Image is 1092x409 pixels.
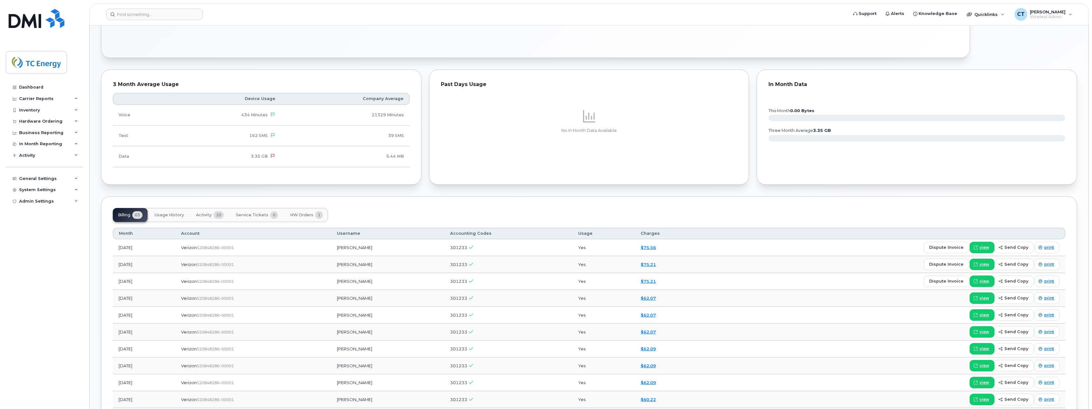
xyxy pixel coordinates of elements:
span: dispute invoice [929,244,964,250]
span: Usage History [155,212,184,218]
td: Yes [572,239,635,256]
span: 520848286-00001 [197,296,234,301]
span: 520848286-00001 [197,347,234,351]
a: print [1034,377,1059,388]
td: [PERSON_NAME] [331,341,445,357]
span: view [979,397,989,402]
span: send copy [1004,295,1028,301]
span: 520848286-00001 [197,279,234,284]
span: view [979,363,989,369]
span: send copy [1004,379,1028,385]
a: view [970,292,994,304]
span: print [1044,245,1054,250]
td: Yes [572,391,635,408]
td: 21329 Minutes [281,105,410,126]
span: send copy [1004,312,1028,318]
button: dispute invoice [924,259,969,270]
td: Yes [572,374,635,391]
td: [PERSON_NAME] [331,307,445,324]
span: Wireless Admin [1030,14,1066,19]
span: Verizon [181,346,197,351]
span: view [979,346,989,352]
a: Alerts [881,7,909,20]
span: Verizon [181,279,197,284]
span: send copy [1004,261,1028,267]
span: print [1044,397,1054,402]
span: Activity [196,212,212,218]
button: send copy [994,292,1034,304]
span: view [979,278,989,284]
td: Yes [572,307,635,324]
td: [PERSON_NAME] [331,324,445,341]
th: Device Usage [170,93,281,104]
td: [PERSON_NAME] [331,239,445,256]
span: dispute invoice [929,278,964,284]
span: print [1044,312,1054,318]
span: send copy [1004,329,1028,335]
span: send copy [1004,244,1028,250]
td: [DATE] [113,307,175,324]
a: print [1034,360,1059,371]
a: print [1034,242,1059,253]
span: Support [859,11,877,17]
a: $62.09 [641,380,656,385]
span: print [1044,262,1054,267]
span: Quicklinks [974,12,998,17]
p: No In Month Data Available [441,128,738,133]
span: Verizon [181,312,197,318]
td: [PERSON_NAME] [331,374,445,391]
div: Past Days Usage [441,81,738,88]
a: print [1034,292,1059,304]
span: Verizon [181,262,197,267]
th: Company Average [281,93,410,104]
span: 162 SMS [249,133,268,138]
span: view [979,312,989,318]
button: send copy [994,242,1034,253]
span: 520848286-00001 [197,380,234,385]
a: Knowledge Base [909,7,962,20]
span: [PERSON_NAME] [1030,9,1066,14]
span: print [1044,363,1054,369]
span: 301233 [450,245,467,250]
a: print [1034,276,1059,287]
td: [PERSON_NAME] [331,290,445,307]
td: 5.44 MB [281,146,410,167]
span: Verizon [181,245,197,250]
a: view [970,259,994,270]
span: 301233 [450,296,467,301]
span: 301233 [450,346,467,351]
span: send copy [1004,278,1028,284]
span: view [979,262,989,267]
th: Accounting Codes [444,228,572,239]
span: view [979,295,989,301]
span: Verizon [181,329,197,334]
td: [DATE] [113,239,175,256]
td: [DATE] [113,341,175,357]
span: print [1044,380,1054,385]
span: HW Orders [290,212,313,218]
span: 301233 [450,397,467,402]
a: $62.07 [641,312,656,318]
a: $75.56 [641,245,656,250]
td: 39 SMS [281,126,410,146]
td: [DATE] [113,290,175,307]
span: CT [1017,11,1025,18]
td: [DATE] [113,357,175,374]
span: send copy [1004,396,1028,402]
a: Support [849,7,881,20]
span: 520848286-00001 [197,262,234,267]
span: print [1044,295,1054,301]
span: send copy [1004,346,1028,352]
td: Yes [572,256,635,273]
a: view [970,394,994,405]
th: Month [113,228,175,239]
span: 520848286-00001 [197,397,234,402]
span: 301233 [450,312,467,318]
th: Account [175,228,331,239]
span: Knowledge Base [919,11,957,17]
td: [DATE] [113,374,175,391]
td: Yes [572,324,635,341]
text: this month [768,108,814,113]
button: dispute invoice [924,276,969,287]
div: In Month Data [768,81,1065,88]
